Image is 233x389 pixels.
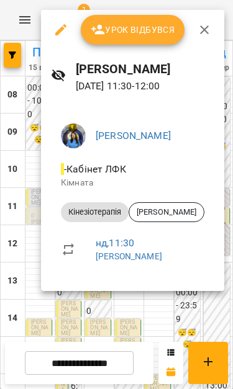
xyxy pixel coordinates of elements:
[61,207,129,218] span: Кінезіотерапія
[76,79,214,94] p: [DATE] 11:30 - 12:00
[96,237,134,249] a: нд , 11:30
[129,207,204,218] span: [PERSON_NAME]
[91,22,175,37] span: Урок відбувся
[61,123,86,148] img: d1dec607e7f372b62d1bb04098aa4c64.jpeg
[61,163,129,175] span: - Кабінет ЛФК
[96,130,171,141] a: [PERSON_NAME]
[81,15,185,45] button: Урок відбувся
[61,177,204,189] p: Кімната
[129,202,204,222] div: [PERSON_NAME]
[96,251,162,261] a: [PERSON_NAME]
[76,60,214,79] h6: [PERSON_NAME]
